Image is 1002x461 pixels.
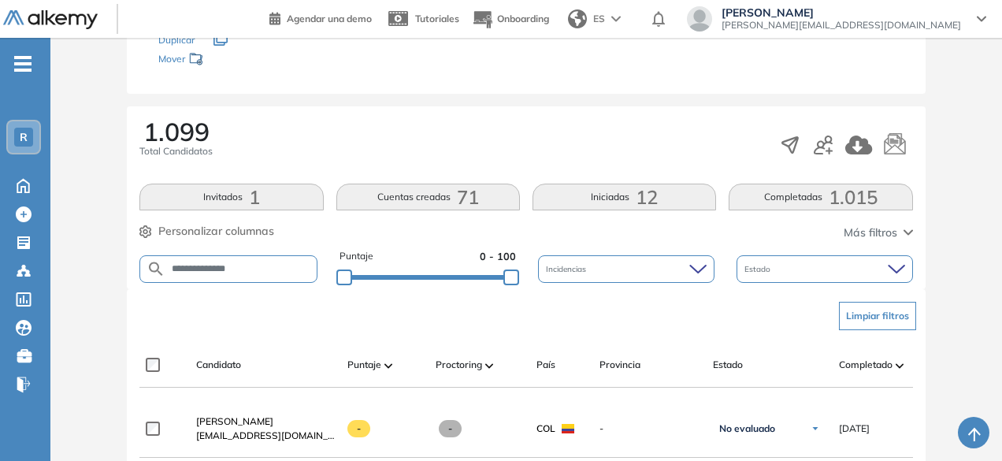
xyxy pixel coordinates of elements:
button: Limpiar filtros [839,302,916,330]
div: Estado [737,255,913,283]
i: - [14,62,32,65]
img: SEARCH_ALT [147,259,165,279]
div: Mover [158,46,316,75]
span: 0 - 100 [480,249,516,264]
div: Incidencias [538,255,714,283]
span: Personalizar columnas [158,223,274,240]
span: [PERSON_NAME] [722,6,961,19]
button: Iniciadas12 [533,184,716,210]
span: Puntaje [347,358,381,372]
span: ES [593,12,605,26]
span: COL [536,422,555,436]
img: arrow [611,16,621,22]
span: Completado [839,358,893,372]
span: R [20,131,28,143]
button: Invitados1 [139,184,323,210]
span: No evaluado [719,422,775,435]
span: Agendar una demo [287,13,372,24]
img: Logo [3,10,98,30]
button: Personalizar columnas [139,223,274,240]
span: [EMAIL_ADDRESS][DOMAIN_NAME] [196,429,335,443]
span: Más filtros [844,225,897,241]
img: world [568,9,587,28]
span: [PERSON_NAME] [196,415,273,427]
span: Tutoriales [415,13,459,24]
button: Más filtros [844,225,913,241]
a: [PERSON_NAME] [196,415,335,429]
span: - [599,422,700,436]
button: Cuentas creadas71 [336,184,520,210]
span: [DATE] [839,422,870,436]
span: Candidato [196,358,241,372]
span: 1.099 [143,119,210,144]
span: Proctoring [436,358,482,372]
span: Provincia [599,358,640,372]
button: Onboarding [472,2,549,36]
img: [missing "en.ARROW_ALT" translation] [384,363,392,368]
img: Ícono de flecha [811,424,820,433]
span: [PERSON_NAME][EMAIL_ADDRESS][DOMAIN_NAME] [722,19,961,32]
span: Onboarding [497,13,549,24]
span: Estado [713,358,743,372]
span: - [347,420,370,437]
span: País [536,358,555,372]
span: Puntaje [340,249,373,264]
span: - [439,420,462,437]
span: Total Candidatos [139,144,213,158]
img: [missing "en.ARROW_ALT" translation] [896,363,904,368]
img: COL [562,424,574,433]
button: Completadas1.015 [729,184,912,210]
img: [missing "en.ARROW_ALT" translation] [485,363,493,368]
a: Agendar una demo [269,8,372,27]
span: Incidencias [546,263,589,275]
span: Duplicar [158,34,195,46]
span: Estado [744,263,774,275]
